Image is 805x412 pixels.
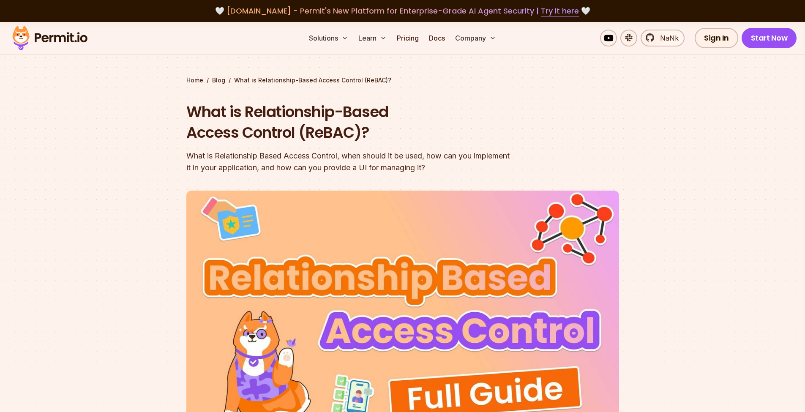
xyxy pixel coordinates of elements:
a: Home [186,76,203,85]
a: NaNk [641,30,685,46]
span: [DOMAIN_NAME] - Permit's New Platform for Enterprise-Grade AI Agent Security | [226,5,579,16]
button: Solutions [306,30,352,46]
button: Learn [355,30,390,46]
span: NaNk [655,33,679,43]
a: Try it here [541,5,579,16]
img: Permit logo [8,24,91,52]
div: 🤍 🤍 [20,5,785,17]
a: Sign In [695,28,738,48]
h1: What is Relationship-Based Access Control (ReBAC)? [186,101,511,143]
button: Company [452,30,499,46]
a: Pricing [393,30,422,46]
a: Start Now [742,28,797,48]
div: / / [186,76,619,85]
a: Blog [212,76,225,85]
a: Docs [426,30,448,46]
div: What is Relationship Based Access Control, when should it be used, how can you implement it in yo... [186,150,511,174]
